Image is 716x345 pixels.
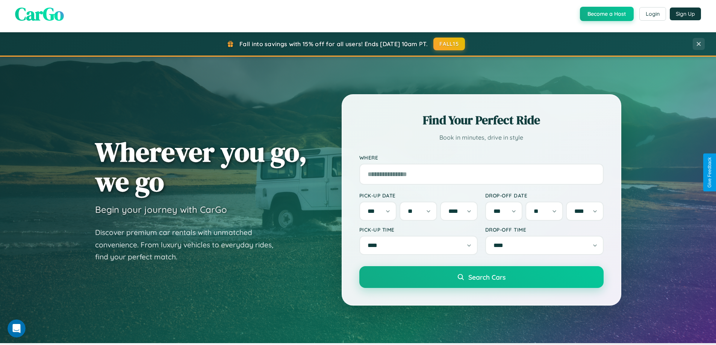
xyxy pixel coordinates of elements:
h3: Begin your journey with CarGo [95,204,227,215]
button: Login [639,7,666,21]
button: FALL15 [433,38,465,50]
span: Fall into savings with 15% off for all users! Ends [DATE] 10am PT. [239,40,428,48]
h1: Wherever you go, we go [95,137,307,196]
span: Search Cars [468,273,506,281]
div: Give Feedback [707,157,712,188]
button: Become a Host [580,7,634,21]
label: Drop-off Time [485,226,604,233]
label: Where [359,154,604,161]
label: Drop-off Date [485,192,604,199]
iframe: Intercom live chat [8,319,26,337]
label: Pick-up Time [359,226,478,233]
p: Discover premium car rentals with unmatched convenience. From luxury vehicles to everyday rides, ... [95,226,283,263]
button: Search Cars [359,266,604,288]
span: CarGo [15,2,64,26]
button: Sign Up [670,8,701,20]
label: Pick-up Date [359,192,478,199]
h2: Find Your Perfect Ride [359,112,604,128]
p: Book in minutes, drive in style [359,132,604,143]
